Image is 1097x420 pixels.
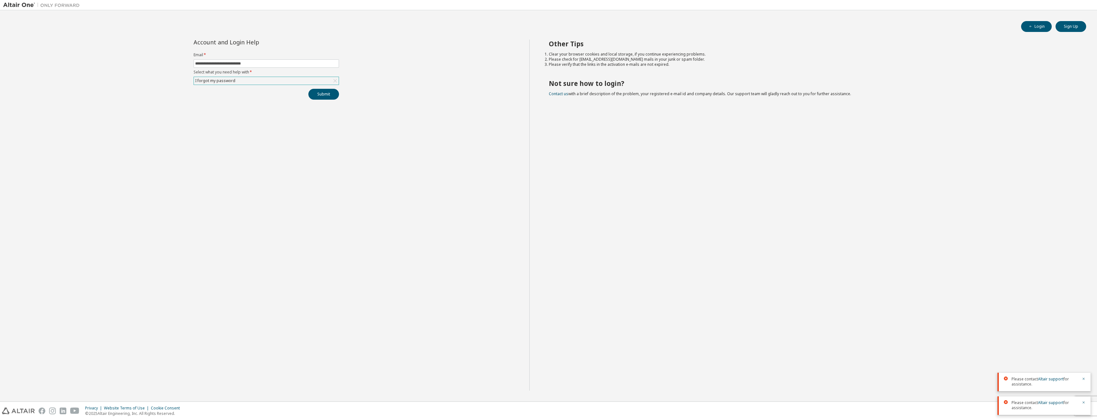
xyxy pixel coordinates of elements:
div: Cookie Consent [151,406,184,411]
img: instagram.svg [49,408,56,414]
a: Contact us [549,91,568,96]
img: youtube.svg [70,408,79,414]
img: altair_logo.svg [2,408,35,414]
div: Privacy [85,406,104,411]
label: Email [194,52,339,57]
h2: Not sure how to login? [549,79,1075,88]
li: Please check for [EMAIL_ADDRESS][DOMAIN_NAME] mails in your junk or spam folder. [549,57,1075,62]
li: Please verify that the links in the activation e-mails are not expired. [549,62,1075,67]
span: Please contact for assistance. [1012,377,1078,387]
img: linkedin.svg [60,408,66,414]
button: Sign Up [1056,21,1086,32]
img: Altair One [3,2,83,8]
a: Altair support [1038,400,1064,405]
div: Account and Login Help [194,40,310,45]
div: I forgot my password [194,77,339,85]
button: Login [1021,21,1052,32]
p: © 2025 Altair Engineering, Inc. All Rights Reserved. [85,411,184,416]
a: Altair support [1038,376,1064,382]
label: Select what you need help with [194,70,339,75]
div: I forgot my password [194,77,236,84]
h2: Other Tips [549,40,1075,48]
span: Please contact for assistance. [1012,400,1078,410]
li: Clear your browser cookies and local storage, if you continue experiencing problems. [549,52,1075,57]
img: facebook.svg [39,408,45,414]
div: Website Terms of Use [104,406,151,411]
span: with a brief description of the problem, your registered e-mail id and company details. Our suppo... [549,91,851,96]
button: Submit [308,89,339,100]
